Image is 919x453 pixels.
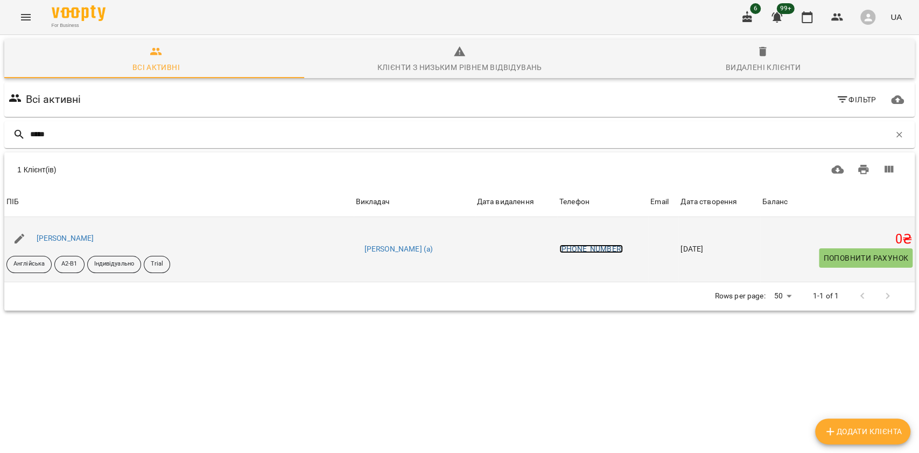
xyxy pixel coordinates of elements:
[87,256,141,273] div: Індивідуально
[144,256,171,273] div: Trial
[13,260,45,269] p: Англійська
[151,260,164,269] p: Trial
[750,3,761,14] span: 6
[876,157,902,183] button: Вигляд колонок
[4,152,915,187] div: Table Toolbar
[559,196,590,208] div: Sort
[6,256,52,273] div: Англійська
[477,196,555,208] span: Дата видалення
[6,196,19,208] div: Sort
[762,196,788,208] div: Баланс
[94,260,134,269] p: Індивідуально
[61,260,78,269] p: А2-В1
[6,196,352,208] span: ПІБ
[13,4,39,30] button: Menu
[356,196,473,208] span: Викладач
[52,22,106,29] span: For Business
[762,231,913,248] h5: 0 ₴
[813,291,839,302] p: 1-1 of 1
[559,196,590,208] div: Телефон
[559,196,646,208] span: Телефон
[650,196,669,208] div: Email
[681,196,758,208] span: Дата створення
[54,256,85,273] div: А2-В1
[777,3,795,14] span: 99+
[762,196,788,208] div: Sort
[823,252,908,264] span: Поповнити рахунок
[17,164,440,175] div: 1 Клієнт(ів)
[678,217,760,282] td: [DATE]
[726,61,801,74] div: Видалені клієнти
[681,196,737,208] div: Sort
[714,291,765,302] p: Rows per page:
[650,196,676,208] span: Email
[886,7,906,27] button: UA
[825,157,851,183] button: Завантажити CSV
[650,196,669,208] div: Sort
[356,196,389,208] div: Викладач
[851,157,876,183] button: Друк
[819,248,913,268] button: Поповнити рахунок
[681,196,737,208] div: Дата створення
[477,196,534,208] div: Дата видалення
[132,61,180,74] div: Всі активні
[559,245,623,253] a: [PHONE_NUMBER]
[364,244,433,255] a: [PERSON_NAME] (а)
[890,11,902,23] span: UA
[37,234,94,242] a: [PERSON_NAME]
[762,196,913,208] span: Баланс
[26,91,81,108] h6: Всі активні
[377,61,542,74] div: Клієнти з низьким рівнем відвідувань
[769,288,795,304] div: 50
[836,93,876,106] span: Фільтр
[356,196,389,208] div: Sort
[477,196,534,208] div: Sort
[6,196,19,208] div: ПІБ
[52,5,106,21] img: Voopty Logo
[832,90,881,109] button: Фільтр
